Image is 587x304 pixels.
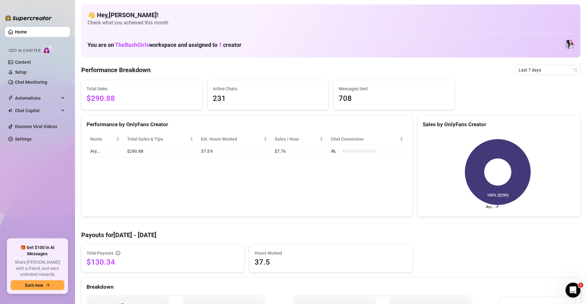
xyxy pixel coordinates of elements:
span: Total Sales [87,85,197,92]
h4: Payouts for [DATE] - [DATE] [81,231,581,239]
span: Active Chats [213,85,323,92]
span: 1 [579,283,584,288]
div: Breakdown [87,283,575,291]
span: arrow-right [46,283,50,287]
img: Chat Copilot [8,108,12,113]
span: Total Payouts [87,250,113,257]
td: $290.88 [123,145,197,157]
span: Last 7 days [519,65,577,75]
span: TheBashGirls [115,42,149,48]
text: Ary… [486,205,494,209]
h4: Performance Breakdown [81,66,151,74]
div: Est. Hours Worked [201,136,262,142]
a: Discover Viral Videos [15,124,57,129]
th: Chat Conversion [327,133,407,145]
img: AI Chatter [43,45,52,54]
span: Chat Copilot [15,106,59,116]
span: 1 [219,42,222,48]
td: $7.76 [271,145,327,157]
span: $130.34 [87,257,239,267]
a: Setup [15,70,27,75]
span: 4 % [331,148,341,155]
span: 708 [339,93,450,105]
div: Sales by OnlyFans Creator [423,120,575,129]
span: Izzy AI Chatter [9,48,40,54]
span: calendar [574,68,577,72]
span: 🎁 Get $100 in AI Messages [11,245,64,257]
span: Hours Worked [255,250,407,257]
span: thunderbolt [8,96,13,101]
a: Chat Monitoring [15,80,47,85]
iframe: Intercom live chat [566,283,581,298]
span: 231 [213,93,323,105]
span: Earn now [25,283,43,288]
div: Performance by OnlyFans Creator [87,120,407,129]
span: 37.5 [255,257,407,267]
span: Share [PERSON_NAME] with a friend, and earn unlimited rewards [11,259,64,278]
a: Content [15,60,31,65]
span: Sales / Hour [275,136,318,142]
td: 37.5 h [197,145,271,157]
span: Name [90,136,115,142]
img: Ary [565,40,574,49]
span: Total Sales & Tips [127,136,188,142]
button: Earn nowarrow-right [11,280,64,290]
th: Name [87,133,123,145]
h1: You are on workspace and assigned to creator [87,42,241,48]
td: Ary… [87,145,123,157]
span: Check what you achieved this month [87,19,575,26]
span: Automations [15,93,59,103]
span: info-circle [116,251,120,255]
a: Home [15,29,27,34]
img: logo-BBDzfeDw.svg [5,15,52,21]
a: Settings [15,137,32,142]
h4: 👋 Hey, [PERSON_NAME] ! [87,11,575,19]
th: Total Sales & Tips [123,133,197,145]
span: Messages Sent [339,85,450,92]
th: Sales / Hour [271,133,327,145]
span: Chat Conversion [331,136,399,142]
span: $290.88 [87,93,197,105]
